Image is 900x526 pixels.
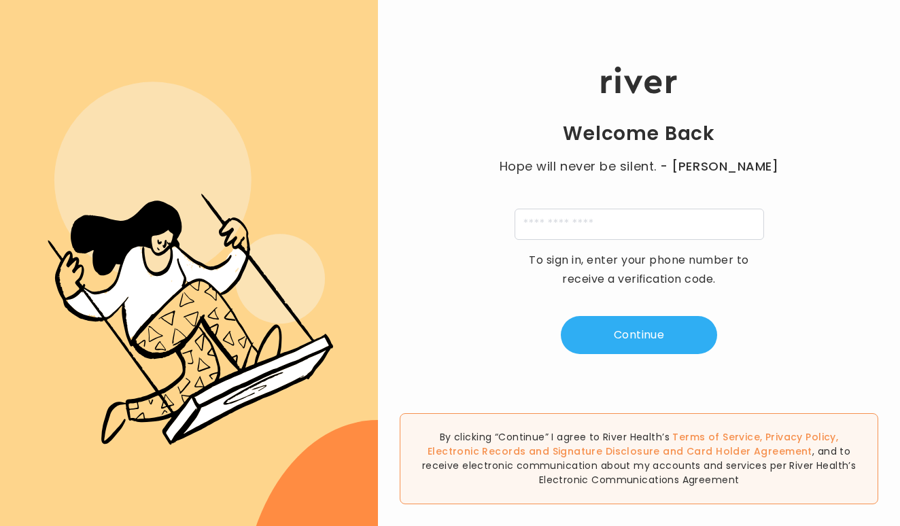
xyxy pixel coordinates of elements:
[561,316,717,354] button: Continue
[660,157,778,176] span: - [PERSON_NAME]
[765,430,836,444] a: Privacy Policy
[428,430,838,458] span: , , and
[428,444,660,458] a: Electronic Records and Signature Disclosure
[520,251,758,289] p: To sign in, enter your phone number to receive a verification code.
[400,413,878,504] div: By clicking “Continue” I agree to River Health’s
[563,122,715,146] h1: Welcome Back
[672,430,760,444] a: Terms of Service
[687,444,812,458] a: Card Holder Agreement
[422,444,856,487] span: , and to receive electronic communication about my accounts and services per River Health’s Elect...
[486,157,792,176] p: Hope will never be silent.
